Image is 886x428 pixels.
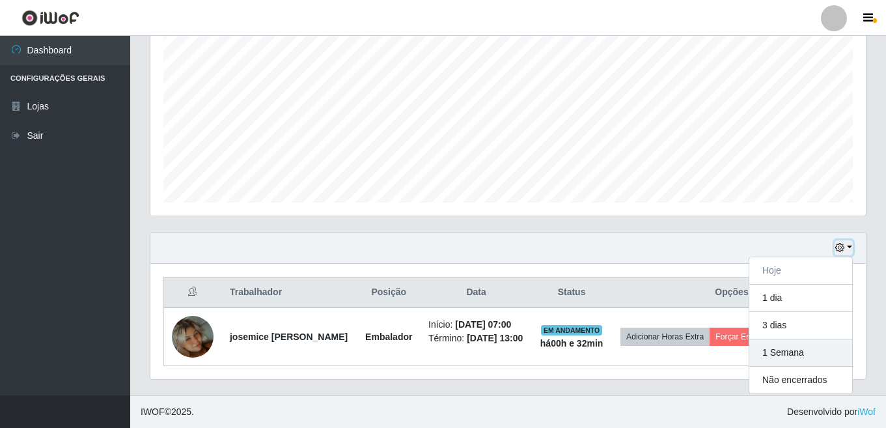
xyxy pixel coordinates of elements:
[141,405,194,419] span: © 2025 .
[532,278,611,308] th: Status
[749,285,852,312] button: 1 dia
[230,332,348,342] strong: josemice [PERSON_NAME]
[710,328,797,346] button: Forçar Encerramento
[620,328,710,346] button: Adicionar Horas Extra
[21,10,79,26] img: CoreUI Logo
[455,319,511,330] time: [DATE] 07:00
[357,278,421,308] th: Posição
[172,300,214,374] img: 1741955562946.jpeg
[222,278,357,308] th: Trabalhador
[749,367,852,393] button: Não encerrados
[857,407,876,417] a: iWof
[428,318,524,332] li: Início:
[467,333,523,343] time: [DATE] 13:00
[365,332,412,342] strong: Embalador
[749,339,852,367] button: 1 Semana
[428,332,524,345] li: Término:
[749,312,852,339] button: 3 dias
[611,278,852,308] th: Opções
[421,278,532,308] th: Data
[787,405,876,419] span: Desenvolvido por
[541,325,603,335] span: EM ANDAMENTO
[540,338,603,349] strong: há 00 h e 32 min
[749,257,852,285] button: Hoje
[141,407,165,417] span: IWOF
